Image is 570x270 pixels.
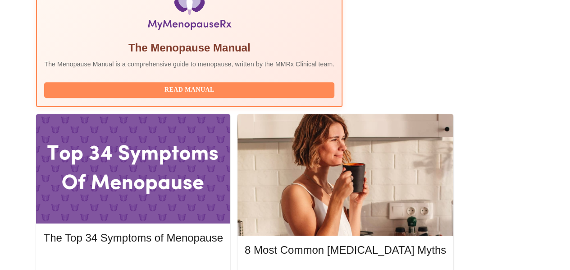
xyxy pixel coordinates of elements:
[44,60,334,69] p: The Menopause Manual is a comprehensive guide to menopause, written by the MMRx Clinical team.
[44,85,337,93] a: Read Manual
[44,41,334,55] h5: The Menopause Manual
[44,82,334,98] button: Read Manual
[53,84,325,96] span: Read Manual
[245,243,446,257] h5: 8 Most Common [MEDICAL_DATA] Myths
[43,253,223,269] button: Read More
[43,231,223,245] h5: The Top 34 Symptoms of Menopause
[43,256,225,264] a: Read More
[52,256,214,267] span: Read More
